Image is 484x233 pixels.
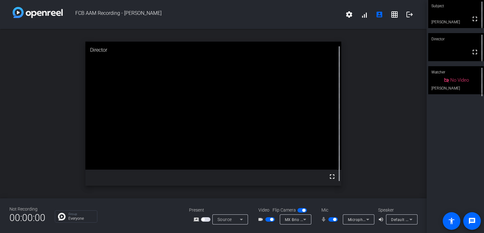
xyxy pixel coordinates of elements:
[450,77,469,83] span: No Video
[328,173,336,180] mat-icon: fullscreen
[85,42,341,59] div: Director
[471,48,479,56] mat-icon: fullscreen
[9,206,45,213] div: Not Recording
[217,217,232,222] span: Source
[189,207,252,213] div: Present
[321,216,328,223] mat-icon: mic_none
[13,7,63,18] img: white-gradient.svg
[348,217,419,222] span: Microphone (Yeti Classic) (046d:0ab7)
[391,11,398,18] mat-icon: grid_on
[68,217,94,220] p: Everyone
[357,7,372,22] button: signal_cellular_alt
[468,217,476,225] mat-icon: message
[391,217,459,222] span: Default - Speakers (Realtek(R) Audio)
[63,7,342,22] span: FCB AAM Recording - [PERSON_NAME]
[428,33,484,45] div: Director
[315,207,378,213] div: Mic
[378,216,386,223] mat-icon: volume_up
[378,207,416,213] div: Speaker
[68,213,94,216] p: Group
[406,11,413,18] mat-icon: logout
[193,216,201,223] mat-icon: screen_share_outline
[258,207,269,213] span: Video
[376,11,383,18] mat-icon: account_box
[285,217,323,222] span: MX Brio (046d:0944)
[258,216,265,223] mat-icon: videocam_outline
[448,217,455,225] mat-icon: accessibility
[58,213,66,220] img: Chat Icon
[471,15,479,23] mat-icon: fullscreen
[428,66,484,78] div: Watcher
[273,207,296,213] span: Flip Camera
[9,210,45,225] span: 00:00:00
[345,11,353,18] mat-icon: settings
